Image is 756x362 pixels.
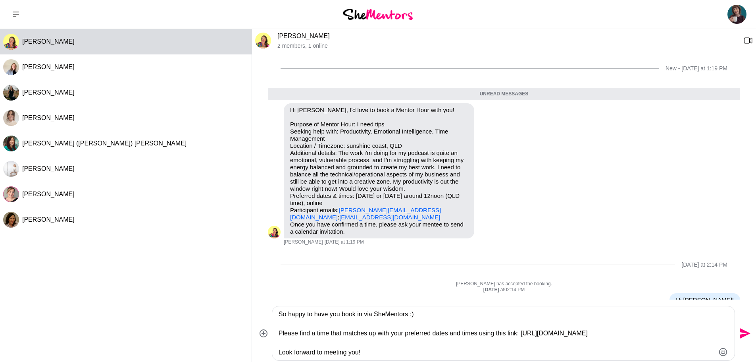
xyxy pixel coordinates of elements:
div: Elle Thorne [3,110,19,126]
img: She Mentors Logo [343,9,413,19]
img: R [3,186,19,202]
div: Sarah Howell [3,59,19,75]
p: Hi [PERSON_NAME], I'd love to book a Mentor Hour with you! [290,106,468,114]
span: [PERSON_NAME] [284,239,323,246]
img: F [3,161,19,177]
div: Amy (Nhan) Leong [3,136,19,151]
img: S [3,59,19,75]
span: [PERSON_NAME] [22,64,75,70]
p: 2 members , 1 online [277,43,737,49]
span: [PERSON_NAME] ([PERSON_NAME]) [PERSON_NAME] [22,140,187,147]
time: 2025-10-01T03:19:28.021Z [325,239,364,246]
div: Ruth Slade [3,186,19,202]
span: [PERSON_NAME] [22,89,75,96]
button: Send [735,325,753,343]
img: Christie Flora [727,5,746,24]
strong: [DATE] [483,287,500,292]
div: [DATE] at 2:14 PM [681,261,727,268]
span: [PERSON_NAME] [22,114,75,121]
span: [PERSON_NAME] [22,165,75,172]
textarea: Type your message [279,310,715,357]
img: K [3,212,19,228]
a: [PERSON_NAME] [277,33,330,39]
img: R [3,34,19,50]
img: E [3,110,19,126]
img: J [3,85,19,101]
p: Purpose of Mentor Hour: I need tips Seeking help with: Productivity, Emotional Intelligence, Time... [290,121,468,221]
span: [PERSON_NAME] [22,38,75,45]
div: Felicity Pascoe [3,161,19,177]
span: [PERSON_NAME] [22,191,75,197]
div: Roslyn Thompson [3,34,19,50]
img: R [268,226,281,238]
a: [EMAIL_ADDRESS][DOMAIN_NAME] [339,214,440,221]
div: New - [DATE] at 1:19 PM [666,65,727,72]
p: [PERSON_NAME] has accepted the booking. [268,281,740,287]
a: [PERSON_NAME][EMAIL_ADDRESS][DOMAIN_NAME] [290,207,441,221]
div: at 02:14 PM [268,287,740,293]
div: Unread messages [268,88,740,101]
img: R [255,33,271,48]
p: Hi [PERSON_NAME]! [676,296,734,304]
div: Roslyn Thompson [255,33,271,48]
img: A [3,136,19,151]
div: Kate Houston [3,212,19,228]
div: Jess Smithies [3,85,19,101]
p: Once you have confirmed a time, please ask your mentee to send a calendar invitation. [290,221,468,235]
div: Roslyn Thompson [268,226,281,238]
span: [PERSON_NAME] [22,216,75,223]
button: Emoji picker [718,347,728,357]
